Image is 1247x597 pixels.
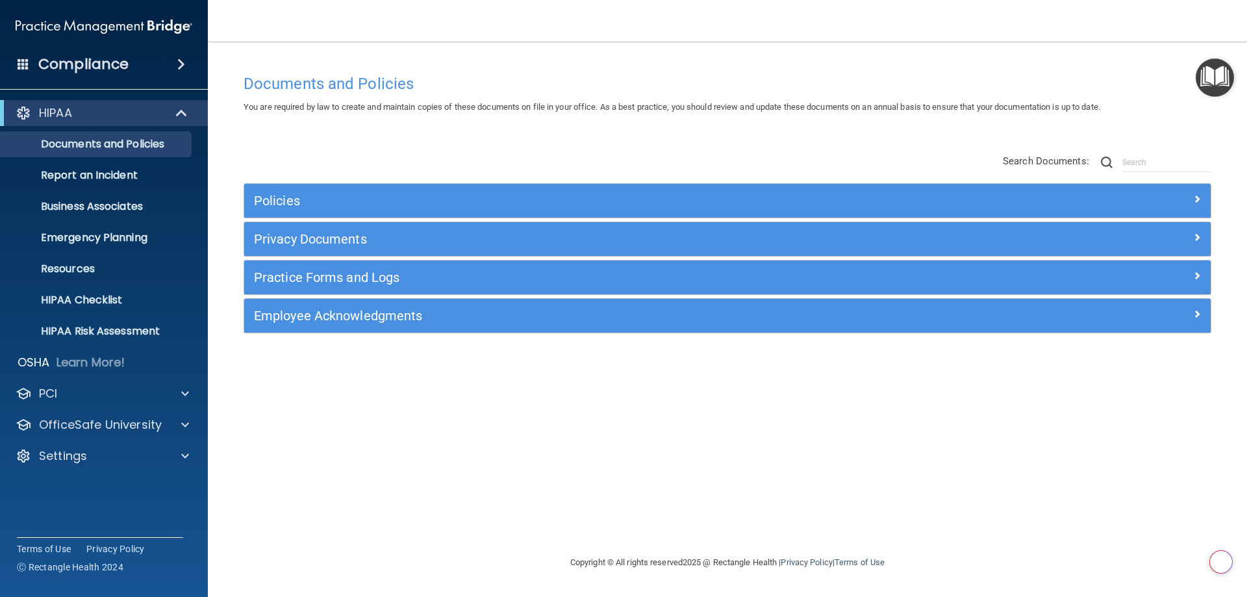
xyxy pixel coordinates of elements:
a: Employee Acknowledgments [254,305,1201,326]
div: Copyright © All rights reserved 2025 @ Rectangle Health | | [490,542,964,583]
p: PCI [39,386,57,401]
p: Resources [8,262,186,275]
p: Emergency Planning [8,231,186,244]
img: ic-search.3b580494.png [1101,157,1113,168]
p: HIPAA Risk Assessment [8,325,186,338]
a: OfficeSafe University [16,417,189,433]
a: Privacy Policy [781,557,832,567]
span: Ⓒ Rectangle Health 2024 [17,561,123,574]
a: Policies [254,190,1201,211]
a: Practice Forms and Logs [254,267,1201,288]
img: PMB logo [16,14,192,40]
p: Documents and Policies [8,138,186,151]
p: HIPAA Checklist [8,294,186,307]
h4: Documents and Policies [244,75,1211,92]
a: HIPAA [16,105,188,121]
h5: Employee Acknowledgments [254,309,959,323]
p: Report an Incident [8,169,186,182]
a: Privacy Documents [254,229,1201,249]
a: Terms of Use [835,557,885,567]
h5: Privacy Documents [254,232,959,246]
h5: Policies [254,194,959,208]
p: OfficeSafe University [39,417,162,433]
span: Search Documents: [1003,155,1089,167]
h5: Practice Forms and Logs [254,270,959,285]
span: You are required by law to create and maintain copies of these documents on file in your office. ... [244,102,1100,112]
a: PCI [16,386,189,401]
button: Open Resource Center [1196,58,1234,97]
p: OSHA [18,355,50,370]
a: Settings [16,448,189,464]
p: HIPAA [39,105,72,121]
a: Privacy Policy [86,542,145,555]
p: Settings [39,448,87,464]
input: Search [1122,153,1211,172]
a: Terms of Use [17,542,71,555]
h4: Compliance [38,55,129,73]
p: Business Associates [8,200,186,213]
p: Learn More! [57,355,125,370]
